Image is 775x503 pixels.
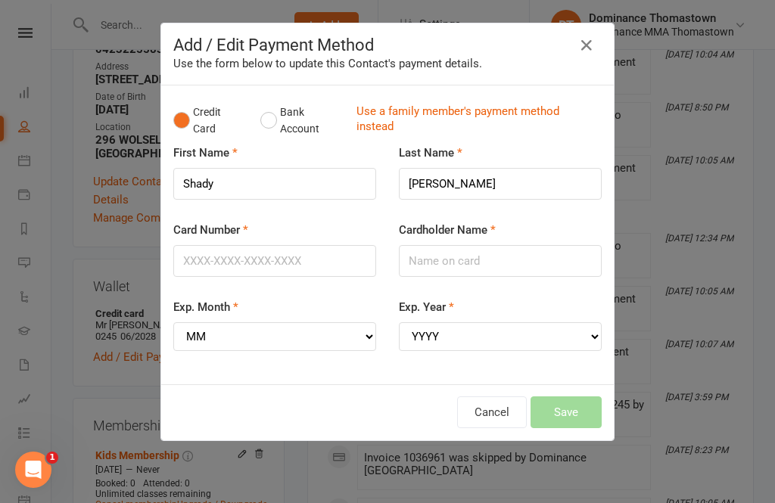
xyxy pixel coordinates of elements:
label: First Name [173,144,238,162]
span: 1 [46,452,58,464]
div: Use the form below to update this Contact's payment details. [173,54,602,73]
h4: Add / Edit Payment Method [173,36,602,54]
label: Exp. Year [399,298,454,316]
a: Use a family member's payment method instead [356,104,594,138]
label: Card Number [173,221,248,239]
label: Exp. Month [173,298,238,316]
label: Cardholder Name [399,221,496,239]
iframe: Intercom live chat [15,452,51,488]
button: Close [574,33,599,57]
button: Bank Account [260,98,344,144]
button: Credit Card [173,98,244,144]
button: Cancel [457,396,527,428]
input: Name on card [399,245,602,277]
label: Last Name [399,144,462,162]
input: XXXX-XXXX-XXXX-XXXX [173,245,376,277]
